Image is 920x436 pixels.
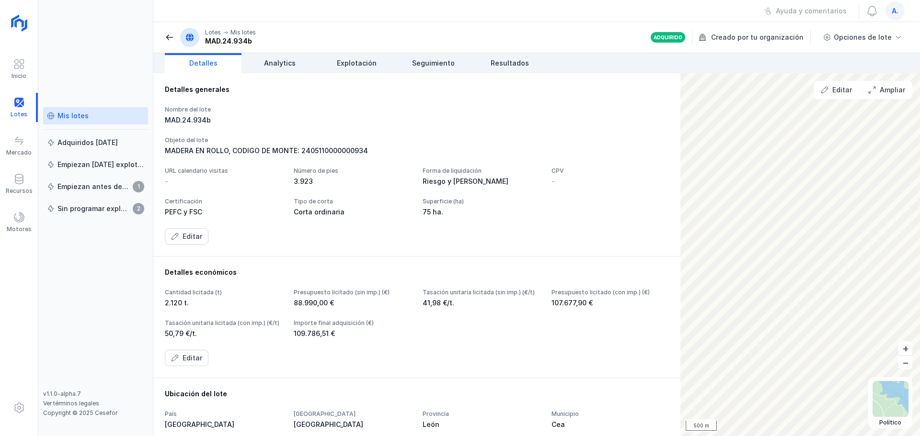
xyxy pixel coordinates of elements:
div: Copyright © 2025 Cesefor [43,409,148,417]
div: Mercado [6,149,32,157]
div: Ubicación del lote [165,389,669,399]
div: Objeto del lote [165,136,669,144]
div: Político [873,419,908,426]
div: Provincia [423,410,540,418]
div: Tasación unitaria licitada (sin imp.) (€/t) [423,289,540,296]
span: Seguimiento [412,58,455,68]
a: Analytics [241,53,318,73]
div: v1.1.0-alpha.7 [43,390,148,398]
div: 3.923 [294,177,411,186]
div: Tipo de corta [294,198,411,205]
div: 50,79 €/t. [165,329,282,338]
span: 1 [133,181,144,192]
div: 88.990,00 € [294,298,411,308]
div: Ayuda y comentarios [776,6,847,16]
div: Adquirido [654,34,682,41]
div: CPV [552,167,669,175]
div: Tasación unitaria licitada (con imp.) (€/t) [165,319,282,327]
div: Recursos [6,187,33,195]
div: Corta ordinaria [294,207,411,217]
div: Sin programar explotación [57,204,130,213]
a: Ver términos legales [43,400,99,407]
button: – [898,356,912,369]
div: Número de pies [294,167,411,175]
div: Certificación [165,198,282,205]
div: Nombre del lote [165,106,282,113]
div: Mis lotes [57,111,89,121]
button: Ampliar [862,82,911,98]
button: + [898,341,912,355]
span: Resultados [491,58,529,68]
div: 41,98 €/t. [423,298,540,308]
div: MAD.24.934b [205,36,256,46]
button: Editar [165,228,208,245]
div: País [165,410,282,418]
img: political.webp [873,381,908,417]
img: logoRight.svg [7,11,31,35]
div: - [165,177,168,186]
div: URL calendario visitas [165,167,282,175]
div: Municipio [552,410,669,418]
span: Analytics [264,58,296,68]
div: 107.677,90 € [552,298,669,308]
div: Editar [183,232,202,241]
div: MAD.24.934b [165,115,282,125]
a: Seguimiento [395,53,471,73]
button: Ayuda y comentarios [758,3,853,19]
div: Opciones de lote [834,33,892,42]
div: León [423,420,540,429]
div: - [552,177,555,186]
div: Ampliar [880,85,905,95]
a: Empiezan [DATE] explotación [43,156,148,173]
button: Editar [165,350,208,366]
a: Sin programar explotación2 [43,200,148,217]
a: Mis lotes [43,107,148,124]
span: Explotación [337,58,377,68]
div: Presupuesto licitado (con imp.) (€) [552,289,669,296]
div: Presupuesto licitado (sin imp.) (€) [294,289,411,296]
div: 109.786,51 € [294,329,411,338]
div: Mis lotes [230,29,256,36]
a: Empiezan antes de 7 días1 [43,178,148,195]
div: Editar [832,85,852,95]
div: MADERA EN ROLLO, CODIGO DE MONTE: 2405110000000934 [165,146,669,156]
div: Cea [552,420,669,429]
div: Inicio [11,72,26,80]
button: Editar [815,82,858,98]
div: Editar [183,353,202,363]
div: Motores [7,225,32,233]
div: Empiezan [DATE] explotación [57,160,144,169]
div: Detalles económicos [165,268,669,277]
div: 75 ha. [423,207,540,217]
div: PEFC y FSC [165,207,282,217]
div: Cantidad licitada (t) [165,289,282,296]
div: [GEOGRAPHIC_DATA] [294,410,411,418]
div: Empiezan antes de 7 días [57,182,130,191]
div: 2.120 t. [165,298,282,308]
div: Detalles generales [165,85,669,94]
div: Forma de liquidación [423,167,540,175]
div: Lotes [205,29,221,36]
div: Creado por tu organización [699,30,812,45]
div: [GEOGRAPHIC_DATA] [294,420,411,429]
div: Importe final adquisición (€) [294,319,411,327]
span: Detalles [189,58,218,68]
a: Adquiridos [DATE] [43,134,148,151]
div: [GEOGRAPHIC_DATA] [165,420,282,429]
span: 2 [133,203,144,214]
div: Riesgo y [PERSON_NAME] [423,177,540,186]
a: Detalles [165,53,241,73]
div: Adquiridos [DATE] [57,138,118,147]
div: Superficie (ha) [423,198,540,205]
a: Explotación [318,53,395,73]
a: Resultados [471,53,548,73]
span: a. [892,6,898,16]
